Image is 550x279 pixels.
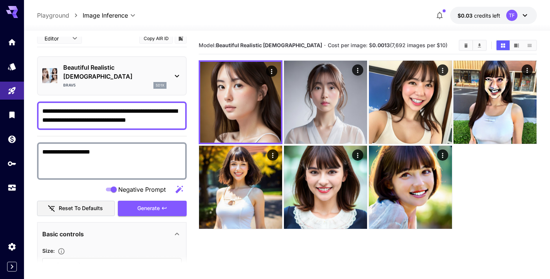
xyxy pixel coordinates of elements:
[137,204,160,213] span: Generate
[510,40,523,50] button: Show images in video view
[284,61,367,144] img: 2Q==
[7,183,16,192] div: Usage
[372,42,390,48] b: 0.0013
[200,62,281,143] img: Z
[118,201,187,216] button: Generate
[458,12,500,19] div: $0.0277
[522,64,533,76] div: Actions
[177,34,184,43] button: Add to library
[7,60,16,69] div: Models
[496,40,537,51] div: Show images in grid viewShow images in video viewShow images in list view
[453,61,537,144] img: 2Q==
[7,159,16,168] div: API Keys
[83,11,128,20] span: Image Inference
[118,185,166,194] span: Negative Prompt
[199,146,282,229] img: 9k=
[42,248,55,254] span: Size :
[37,11,69,20] a: Playground
[506,10,517,21] div: TF
[459,40,473,50] button: Clear Images
[352,149,363,161] div: Actions
[63,82,76,88] p: Brav5
[369,146,452,229] img: 9k=
[42,225,181,243] div: Basic controls
[199,42,322,48] span: Model:
[324,41,326,50] p: ·
[450,7,537,24] button: $0.0277TF
[459,40,487,51] div: Clear ImagesDownload All
[7,242,16,251] div: Settings
[216,42,322,48] b: Beautiful Realistic [DEMOGRAPHIC_DATA]
[7,84,16,93] div: Playground
[7,110,16,119] div: Library
[523,40,536,50] button: Show images in list view
[437,64,448,76] div: Actions
[458,12,474,19] span: $0.03
[42,60,181,92] div: Beautiful Realistic [DEMOGRAPHIC_DATA]Brav5sd1x
[55,248,68,255] button: Adjust the dimensions of the generated image by specifying its width and height in pixels, or sel...
[473,40,486,50] button: Download All
[352,64,363,76] div: Actions
[474,12,500,19] span: credits left
[328,42,447,48] span: Cost per image: $ (7,692 images per $10)
[437,149,448,161] div: Actions
[369,61,452,144] img: Z
[63,63,166,81] p: Beautiful Realistic [DEMOGRAPHIC_DATA]
[7,134,16,144] div: Wallet
[37,201,115,216] button: Reset to defaults
[37,11,83,20] nav: breadcrumb
[496,40,510,50] button: Show images in grid view
[45,34,68,42] span: Editor
[42,230,84,239] p: Basic controls
[7,262,17,272] button: Expand sidebar
[266,66,277,77] div: Actions
[284,146,367,229] img: Z
[267,149,278,161] div: Actions
[156,83,164,88] p: sd1x
[7,37,16,47] div: Home
[139,33,173,44] button: Copy AIR ID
